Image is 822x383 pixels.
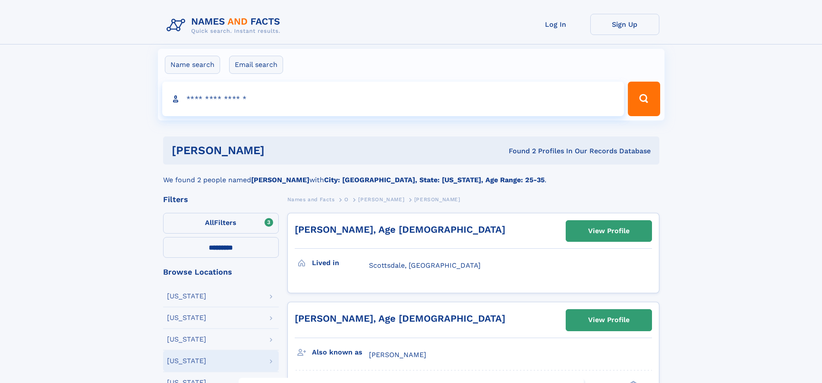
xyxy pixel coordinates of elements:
span: [PERSON_NAME] [369,351,426,359]
div: View Profile [588,310,630,330]
span: Scottsdale, [GEOGRAPHIC_DATA] [369,261,481,269]
span: [PERSON_NAME] [358,196,404,203]
h3: Also known as [312,345,369,360]
a: [PERSON_NAME], Age [DEMOGRAPHIC_DATA] [295,313,505,324]
div: [US_STATE] [167,358,206,364]
a: View Profile [566,221,652,241]
a: [PERSON_NAME] [358,194,404,205]
span: O [344,196,349,203]
h1: [PERSON_NAME] [172,145,387,156]
label: Filters [163,213,279,234]
span: All [205,218,214,227]
b: City: [GEOGRAPHIC_DATA], State: [US_STATE], Age Range: 25-35 [324,176,545,184]
a: View Profile [566,310,652,330]
div: Browse Locations [163,268,279,276]
a: Names and Facts [287,194,335,205]
div: [US_STATE] [167,293,206,300]
a: O [344,194,349,205]
div: Found 2 Profiles In Our Records Database [387,146,651,156]
button: Search Button [628,82,660,116]
h3: Lived in [312,256,369,270]
span: [PERSON_NAME] [414,196,460,203]
a: [PERSON_NAME], Age [DEMOGRAPHIC_DATA] [295,224,505,235]
div: [US_STATE] [167,336,206,343]
a: Sign Up [590,14,659,35]
label: Email search [229,56,283,74]
div: [US_STATE] [167,314,206,321]
b: [PERSON_NAME] [251,176,309,184]
label: Name search [165,56,220,74]
div: View Profile [588,221,630,241]
a: Log In [521,14,590,35]
div: Filters [163,196,279,203]
img: Logo Names and Facts [163,14,287,37]
input: search input [162,82,624,116]
div: We found 2 people named with . [163,165,659,185]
